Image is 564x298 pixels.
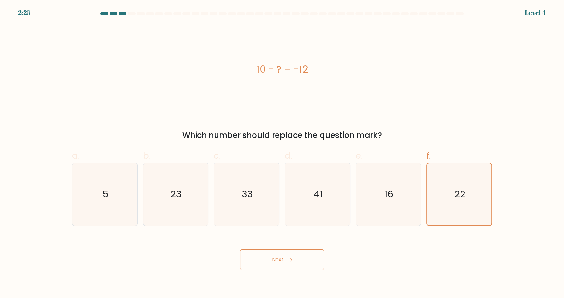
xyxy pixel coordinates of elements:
span: f. [426,149,431,162]
div: 10 - ? = -12 [72,62,492,77]
text: 33 [242,188,253,201]
span: c. [214,149,221,162]
span: a. [72,149,80,162]
button: Next [240,249,324,270]
text: 5 [102,188,109,201]
span: d. [285,149,292,162]
div: Level 4 [525,8,546,18]
span: e. [356,149,363,162]
span: b. [143,149,151,162]
text: 16 [384,188,393,201]
text: 41 [314,188,323,201]
div: Which number should replace the question mark? [76,130,488,141]
div: 2:25 [18,8,30,18]
text: 22 [454,188,465,201]
text: 23 [171,188,182,201]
